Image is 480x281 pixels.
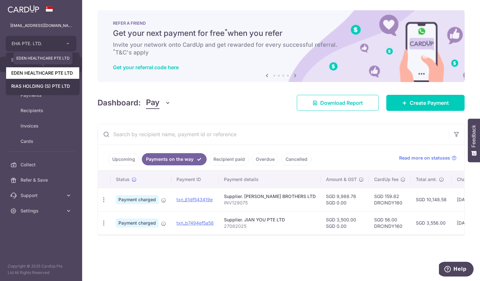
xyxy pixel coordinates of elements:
span: Settings [21,208,63,214]
td: SGD 9,988.76 SGD 0.00 [321,188,369,211]
td: SGD 56.00 DRCINDY160 [369,211,411,235]
span: Payment charged [116,195,159,204]
div: Supplier. JIAN YOU PTE LTD [224,217,316,223]
button: Feedback - Show survey [468,119,480,162]
a: Recipient paid [209,153,249,165]
span: CardUp fee [374,176,399,183]
span: Refer & Save [21,177,63,183]
th: Payment ID [171,171,219,188]
button: EHA PTE. LTD. [6,36,76,51]
h5: Get your next payment for free when you refer [113,28,449,38]
span: Total amt. [416,176,437,183]
td: SGD 3,500.00 SGD 0.00 [321,211,369,235]
a: txn_81df543419e [176,197,213,202]
p: [EMAIL_ADDRESS][DOMAIN_NAME] [10,22,72,29]
div: EDEN HEALTHCARE PTE LTD [13,52,73,64]
a: txn_b7494ef5a58 [176,220,214,226]
input: Search by recipient name, payment id or reference [98,124,449,145]
span: Support [21,192,63,199]
a: Download Report [297,95,379,111]
td: SGD 3,556.00 [411,211,452,235]
span: Feedback [471,125,477,147]
span: Cards [21,138,63,145]
a: Payments on the way [142,153,207,165]
a: Overdue [252,153,279,165]
span: EHA PTE. LTD. [12,40,59,47]
th: Payment details [219,171,321,188]
span: Payments [21,92,63,98]
p: INV129075 [224,200,316,206]
a: EDEN HEALTHCARE PTE LTD [6,67,79,79]
a: Upcoming [108,153,139,165]
div: Supplier. [PERSON_NAME] BROTHERS LTD [224,193,316,200]
p: REFER A FRIEND [113,21,449,26]
a: Read more on statuses [399,155,457,161]
span: Invoices [21,123,63,129]
h4: Dashboard: [98,97,141,109]
td: SGD 10,148.58 [411,188,452,211]
h6: Invite your network onto CardUp and get rewarded for every successful referral. T&C's apply [113,41,449,56]
span: Read more on statuses [399,155,450,161]
span: Collect [21,161,63,168]
span: Payment charged [116,219,159,227]
a: Get your referral code here [113,64,179,70]
a: EHA PTE. LTD. [6,54,79,66]
span: Create Payment [410,99,449,107]
span: Amount & GST [326,176,357,183]
a: Create Payment [386,95,465,111]
img: CardUp [8,5,39,13]
span: Pay [146,97,159,109]
span: Recipients [21,107,63,114]
span: Status [116,176,130,183]
ul: EHA PTE. LTD. [6,53,80,95]
p: 27082025 [224,223,316,229]
img: RAF banner [98,10,465,82]
td: SGD 159.82 DRCINDY160 [369,188,411,211]
a: RIAS HOLDING (S) PTE LTD [6,80,79,92]
a: Cancelled [281,153,312,165]
iframe: Opens a widget where you can find more information [439,262,474,278]
span: Download Report [320,99,363,107]
button: Pay [146,97,171,109]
